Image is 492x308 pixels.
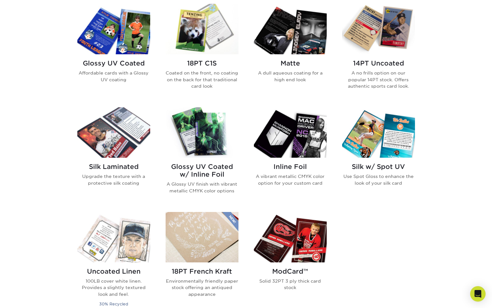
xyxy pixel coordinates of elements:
h2: ModCard™ [254,268,327,275]
a: 14PT Uncoated Trading Cards 14PT Uncoated A no frills option on our popular 14PT stock. Offers au... [342,4,415,100]
a: Glossy UV Coated Trading Cards Glossy UV Coated Affordable cards with a Glossy UV coating [77,4,150,100]
a: Silk w/ Spot UV Trading Cards Silk w/ Spot UV Use Spot Gloss to enhance the look of your silk card [342,107,415,204]
h2: Glossy UV Coated [77,59,150,67]
h2: Silk w/ Spot UV [342,163,415,171]
img: Glossy UV Coated Trading Cards [77,4,150,54]
img: New Product [222,212,238,231]
h2: Uncoated Linen [77,268,150,275]
a: 18PT C1S Trading Cards 18PT C1S Coated on the front, no coating on the back for that traditional ... [166,4,238,100]
p: Coated on the front, no coating on the back for that traditional card look [166,70,238,89]
a: Glossy UV Coated w/ Inline Foil Trading Cards Glossy UV Coated w/ Inline Foil A Glossy UV finish ... [166,107,238,204]
img: ModCard™ Trading Cards [254,212,327,262]
img: Inline Foil Trading Cards [254,107,327,158]
img: Uncoated Linen Trading Cards [77,212,150,262]
img: 14PT Uncoated Trading Cards [342,4,415,54]
img: Glossy UV Coated w/ Inline Foil Trading Cards [166,107,238,158]
h2: Matte [254,59,327,67]
p: A Glossy UV finish with vibrant metallic CMYK color options [166,181,238,194]
p: Affordable cards with a Glossy UV coating [77,70,150,83]
img: 18PT C1S Trading Cards [166,4,238,54]
img: Silk w/ Spot UV Trading Cards [342,107,415,158]
h2: 18PT French Kraft [166,268,238,275]
h2: 18PT C1S [166,59,238,67]
a: Silk Laminated Trading Cards Silk Laminated Upgrade the texture with a protective silk coating [77,107,150,204]
h2: Silk Laminated [77,163,150,171]
h2: 14PT Uncoated [342,59,415,67]
p: A dull aqueous coating for a high end look [254,70,327,83]
a: Inline Foil Trading Cards Inline Foil A vibrant metallic CMYK color option for your custom card [254,107,327,204]
p: Environmentally friendly paper stock offering an antiqued appearance [166,278,238,297]
img: Matte Trading Cards [254,4,327,54]
h2: Glossy UV Coated w/ Inline Foil [166,163,238,178]
p: 100LB cover white linen. Provides a slightly textured look and feel. [77,278,150,297]
img: Silk Laminated Trading Cards [77,107,150,158]
h2: Inline Foil [254,163,327,171]
p: A vibrant metallic CMYK color option for your custom card [254,173,327,186]
p: A no frills option on our popular 14PT stock. Offers authentic sports card look. [342,70,415,89]
p: Use Spot Gloss to enhance the look of your silk card [342,173,415,186]
small: 30% Recycled [99,302,128,306]
p: Upgrade the texture with a protective silk coating [77,173,150,186]
img: 18PT French Kraft Trading Cards [166,212,238,262]
div: Open Intercom Messenger [470,286,486,302]
a: Matte Trading Cards Matte A dull aqueous coating for a high end look [254,4,327,100]
p: Solid 32PT 3 ply thick card stock [254,278,327,291]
